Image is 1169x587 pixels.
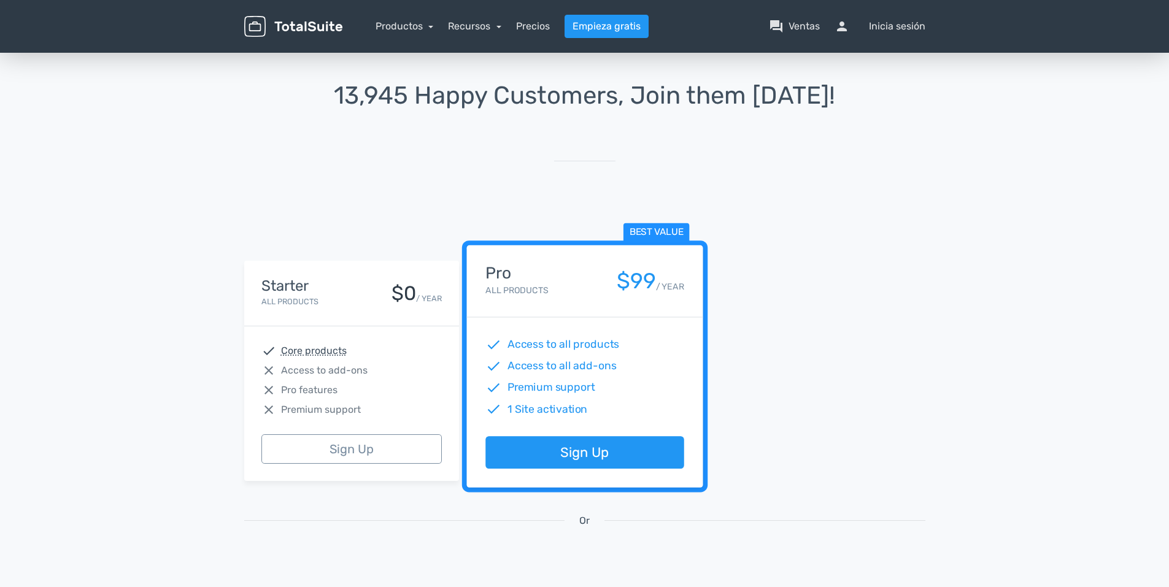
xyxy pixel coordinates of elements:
small: All Products [485,285,548,296]
span: question_answer [769,19,784,34]
span: check [485,337,501,353]
h4: Pro [485,264,548,282]
span: check [485,401,501,417]
a: Productos [376,20,434,32]
span: close [261,363,276,378]
a: personaInicia sesión [835,19,925,34]
span: check [261,343,276,358]
span: Or [579,513,590,528]
span: Access to add-ons [281,363,368,378]
a: Sign Up [261,434,442,464]
span: Best value [623,223,689,242]
a: Empieza gratis [565,15,649,38]
a: Recursos [448,20,501,32]
span: Premium support [281,402,361,417]
a: Precios [516,19,550,34]
a: question_answerVentas [769,19,820,34]
small: / YEAR [416,293,442,304]
span: check [485,380,501,396]
small: All Products [261,297,318,306]
span: 1 Site activation [507,401,587,417]
span: check [485,358,501,374]
span: persona [835,19,864,34]
div: $0 [392,283,416,304]
span: Premium support [507,380,595,396]
span: Access to all add-ons [507,358,616,374]
font: Ventas [789,19,820,34]
div: $99 [616,269,655,293]
span: Pro features [281,383,338,397]
a: Sign Up [485,437,684,469]
img: TotalSuite para WordPress [244,16,342,37]
span: close [261,383,276,397]
h4: Starter [261,278,318,294]
small: / YEAR [655,280,684,293]
h1: 13,945 Happy Customers, Join them [DATE]! [244,82,925,109]
span: close [261,402,276,417]
abbr: Core products [281,343,347,358]
font: Inicia sesión [869,19,925,34]
span: Access to all products [507,337,619,353]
